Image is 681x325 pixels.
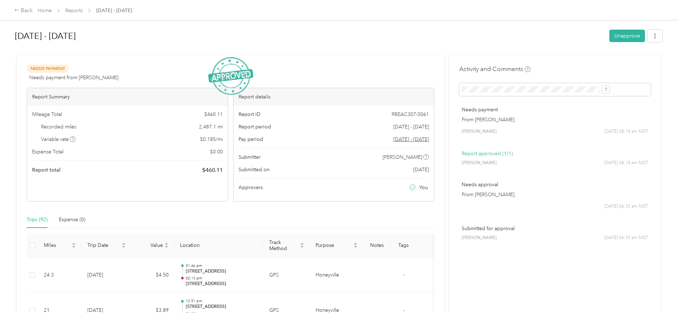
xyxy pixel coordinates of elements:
[393,123,429,131] span: [DATE] - [DATE]
[186,311,258,316] p: 01:39 pm
[132,258,174,293] td: $4.50
[132,234,174,258] th: Value
[604,160,648,166] span: [DATE] 08:18 am MDT
[462,181,648,188] p: Needs approval
[310,234,363,258] th: Purpose
[32,166,61,174] span: Report total
[186,263,258,268] p: 01:46 pm
[41,123,76,131] span: Recorded miles
[353,245,358,249] span: caret-down
[239,136,263,143] span: Pay period
[186,276,258,281] p: 02:13 pm
[239,153,261,161] span: Submitter
[44,242,70,248] span: Miles
[462,128,497,135] span: [PERSON_NAME]
[310,258,363,293] td: Honeyville
[316,242,352,248] span: Purpose
[353,242,358,246] span: caret-up
[122,245,126,249] span: caret-down
[208,57,253,95] img: ApprovedStamp
[82,234,132,258] th: Trip Date
[186,281,258,287] p: [STREET_ADDRESS]
[15,27,604,45] h1: Aug 1 - 31, 2025
[234,88,434,106] div: Report details
[604,128,648,135] span: [DATE] 08:18 am MDT
[96,7,132,14] span: [DATE] - [DATE]
[604,203,648,210] span: [DATE] 06:35 am MDT
[403,307,404,313] span: -
[122,242,126,246] span: caret-up
[462,106,648,113] p: Needs payment
[29,74,118,81] span: Needs payment from [PERSON_NAME]
[393,136,429,143] span: Go to pay period
[38,234,82,258] th: Miles
[174,234,263,258] th: Location
[239,111,261,118] span: Report ID
[462,235,497,241] span: [PERSON_NAME]
[199,123,223,131] span: 2,487.1 mi
[186,304,258,310] p: [STREET_ADDRESS]
[462,160,497,166] span: [PERSON_NAME]
[390,234,417,258] th: Tags
[269,239,298,252] span: Track Method
[82,258,132,293] td: [DATE]
[32,148,63,156] span: Expense Total
[72,242,76,246] span: caret-up
[462,191,648,198] p: From [PERSON_NAME]
[641,285,681,325] iframe: Everlance-gr Chat Button Frame
[204,111,223,118] span: $ 460.11
[239,184,263,191] span: Approvers
[32,111,62,118] span: Mileage Total
[186,299,258,304] p: 12:51 pm
[38,7,52,14] a: Home
[300,242,304,246] span: caret-up
[72,245,76,249] span: caret-down
[27,65,69,73] span: Needs Payment
[210,148,223,156] span: $ 0.00
[300,245,304,249] span: caret-down
[164,242,169,246] span: caret-up
[462,116,648,123] p: From [PERSON_NAME]
[38,258,82,293] td: 24.3
[200,136,223,143] span: $ 0.185 / mi
[383,153,422,161] span: [PERSON_NAME]
[87,242,120,248] span: Trip Date
[462,150,648,157] p: Report approved (1/1)
[186,268,258,275] p: [STREET_ADDRESS]
[391,111,429,118] span: 9BEAC307-0061
[27,88,228,106] div: Report Summary
[239,166,270,173] span: Submitted on
[59,216,85,224] div: Expense (0)
[164,245,169,249] span: caret-down
[419,184,428,191] span: You
[604,235,648,241] span: [DATE] 06:35 am MDT
[263,258,310,293] td: GPS
[202,166,223,174] span: $ 460.11
[65,7,83,14] a: Reports
[459,65,531,73] h4: Activity and Comments
[263,234,310,258] th: Track Method
[27,216,47,224] div: Trips (92)
[403,272,404,278] span: -
[363,234,390,258] th: Notes
[137,242,163,248] span: Value
[41,136,76,143] span: Variable rate
[462,225,648,232] p: Submitted for approval
[413,166,429,173] span: [DATE]
[609,30,645,42] button: Unapprove
[14,6,33,15] div: Back
[239,123,271,131] span: Report period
